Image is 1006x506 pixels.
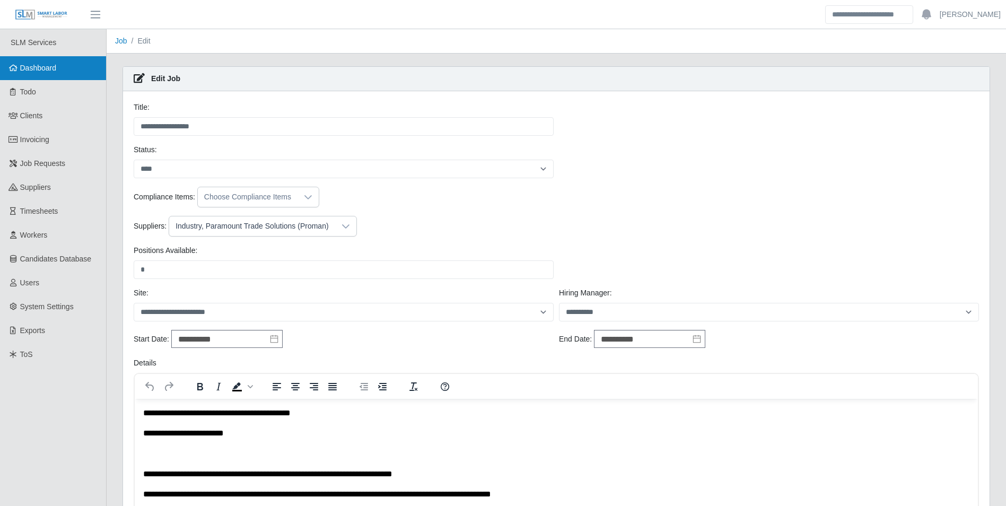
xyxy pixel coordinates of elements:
[436,379,454,394] button: Help
[141,379,159,394] button: Undo
[20,350,33,359] span: ToS
[134,221,167,232] label: Suppliers:
[134,334,169,345] label: Start Date:
[151,74,180,83] strong: Edit Job
[20,278,40,287] span: Users
[305,379,323,394] button: Align right
[20,183,51,191] span: Suppliers
[825,5,913,24] input: Search
[20,135,49,144] span: Invoicing
[134,357,156,369] label: Details
[160,379,178,394] button: Redo
[11,38,56,47] span: SLM Services
[20,255,92,263] span: Candidates Database
[191,379,209,394] button: Bold
[134,245,197,256] label: Positions Available:
[405,379,423,394] button: Clear formatting
[940,9,1001,20] a: [PERSON_NAME]
[268,379,286,394] button: Align left
[169,216,335,236] div: Industry, Paramount Trade Solutions (Proman)
[373,379,391,394] button: Increase indent
[20,302,74,311] span: System Settings
[8,8,835,264] body: Rich Text Area. Press ALT-0 for help.
[134,102,150,113] label: Title:
[323,379,342,394] button: Justify
[134,144,157,155] label: Status:
[198,187,298,207] div: Choose Compliance Items
[559,287,612,299] label: Hiring Manager:
[20,64,57,72] span: Dashboard
[15,9,68,21] img: SLM Logo
[115,37,127,45] a: Job
[20,207,58,215] span: Timesheets
[20,159,66,168] span: Job Requests
[20,88,36,96] span: Todo
[20,111,43,120] span: Clients
[8,8,835,32] body: Rich Text Area. Press ALT-0 for help.
[20,326,45,335] span: Exports
[134,287,148,299] label: Site:
[355,379,373,394] button: Decrease indent
[286,379,304,394] button: Align center
[20,231,48,239] span: Workers
[127,36,151,47] li: Edit
[228,379,255,394] div: Background color Black
[134,191,195,203] label: Compliance Items:
[209,379,228,394] button: Italic
[559,334,592,345] label: End Date:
